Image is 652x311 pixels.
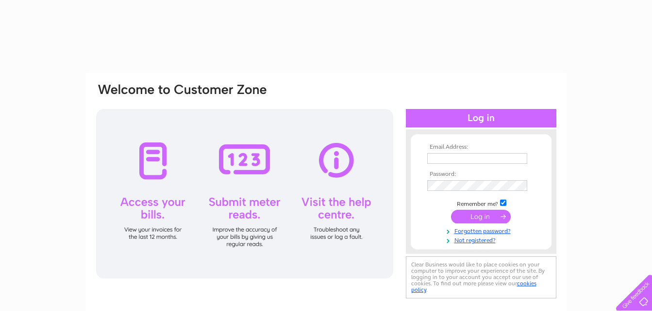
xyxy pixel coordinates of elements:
[425,144,537,151] th: Email Address:
[425,171,537,178] th: Password:
[451,210,511,223] input: Submit
[427,235,537,244] a: Not registered?
[406,256,556,298] div: Clear Business would like to place cookies on your computer to improve your experience of the sit...
[425,198,537,208] td: Remember me?
[411,280,536,293] a: cookies policy
[427,226,537,235] a: Forgotten password?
